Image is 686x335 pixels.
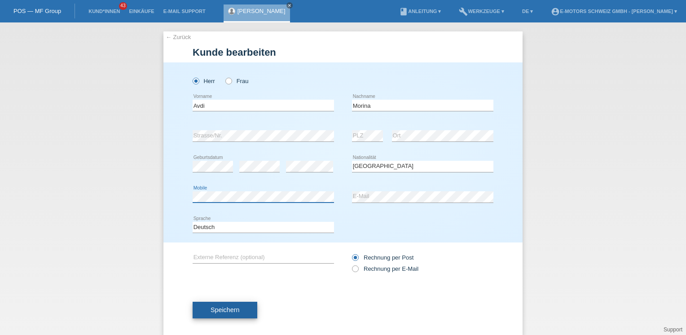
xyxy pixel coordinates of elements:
a: Kund*innen [84,9,124,14]
a: bookAnleitung ▾ [395,9,445,14]
a: buildWerkzeuge ▾ [454,9,509,14]
i: account_circle [551,7,560,16]
input: Herr [193,78,198,84]
span: Speichern [211,306,239,313]
label: Herr [193,78,215,84]
a: Support [664,326,682,333]
a: POS — MF Group [13,8,61,14]
a: account_circleE-Motors Schweiz GmbH - [PERSON_NAME] ▾ [546,9,682,14]
label: Rechnung per Post [352,254,413,261]
a: ← Zurück [166,34,191,40]
i: build [459,7,468,16]
label: Rechnung per E-Mail [352,265,418,272]
i: book [399,7,408,16]
a: E-Mail Support [159,9,210,14]
a: [PERSON_NAME] [237,8,286,14]
h1: Kunde bearbeiten [193,47,493,58]
button: Speichern [193,302,257,319]
input: Rechnung per E-Mail [352,265,358,277]
a: Einkäufe [124,9,158,14]
input: Rechnung per Post [352,254,358,265]
a: DE ▾ [518,9,537,14]
span: 43 [119,2,127,10]
label: Frau [225,78,248,84]
a: close [286,2,293,9]
input: Frau [225,78,231,84]
i: close [287,3,292,8]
